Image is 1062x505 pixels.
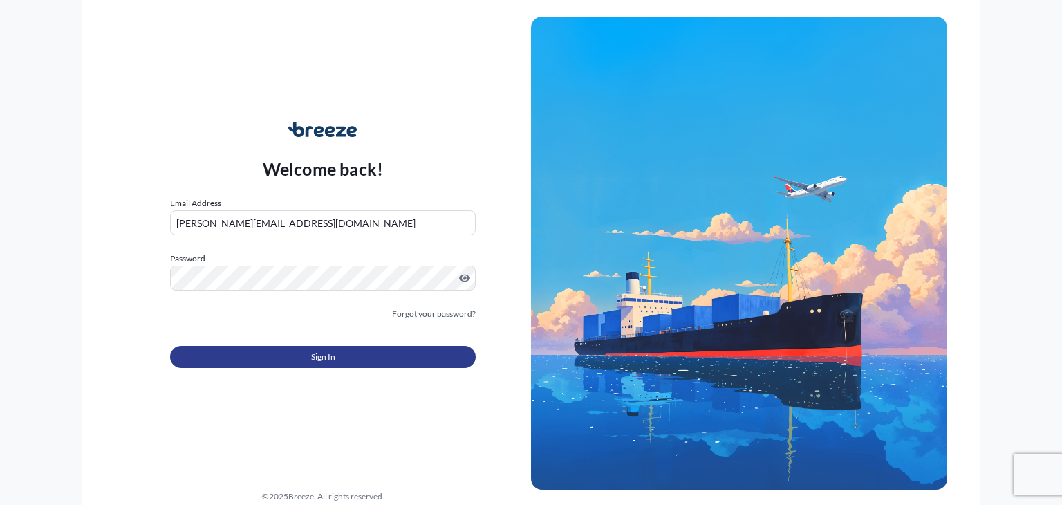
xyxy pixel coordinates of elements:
[531,17,947,490] img: Ship illustration
[311,350,335,364] span: Sign In
[170,196,221,210] label: Email Address
[459,273,470,284] button: Show password
[263,158,384,180] p: Welcome back!
[170,346,476,368] button: Sign In
[170,210,476,235] input: example@gmail.com
[170,252,476,266] label: Password
[392,307,476,321] a: Forgot your password?
[115,490,531,504] div: © 2025 Breeze. All rights reserved.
